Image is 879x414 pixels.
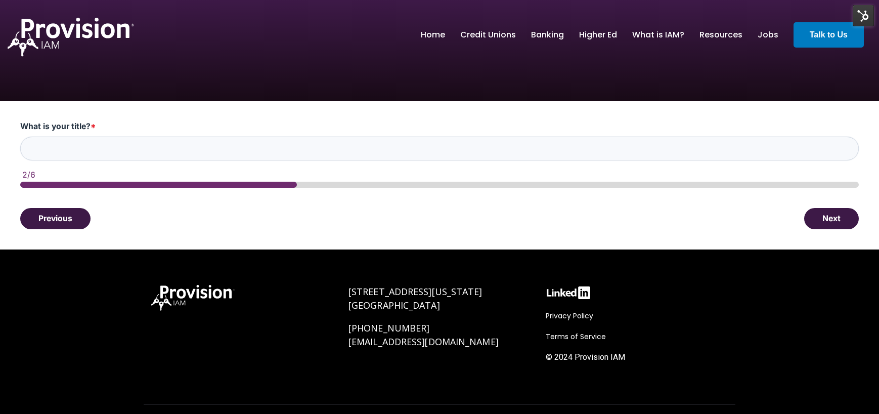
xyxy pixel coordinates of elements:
[810,30,848,39] strong: Talk to Us
[804,208,859,229] button: Next
[348,285,482,298] span: [STREET_ADDRESS][US_STATE]
[546,330,611,343] a: Terms of Service
[348,299,440,311] span: [GEOGRAPHIC_DATA]
[794,22,864,48] a: Talk to Us
[20,208,91,229] button: Previous
[8,18,134,57] img: ProvisionIAM-Logo-White
[413,19,786,51] nav: menu
[546,352,625,362] span: © 2024 Provision IAM
[531,26,564,44] a: Banking
[546,285,591,301] img: linkedin
[20,121,91,131] span: What is your title?
[151,285,235,311] img: ProvisionIAM-Logo-White@3x
[546,311,593,321] span: Privacy Policy
[421,26,445,44] a: Home
[632,26,684,44] a: What is IAM?
[348,285,482,311] a: [STREET_ADDRESS][US_STATE][GEOGRAPHIC_DATA]
[22,171,859,180] div: 2/6
[546,310,728,368] div: Navigation Menu
[348,336,499,348] a: [EMAIL_ADDRESS][DOMAIN_NAME]
[546,332,606,342] span: Terms of Service
[460,26,516,44] a: Credit Unions
[758,26,778,44] a: Jobs
[579,26,617,44] a: Higher Ed
[546,310,598,322] a: Privacy Policy
[20,182,859,188] div: page 2 of 6
[699,26,742,44] a: Resources
[348,322,429,334] a: [PHONE_NUMBER]
[853,5,874,26] img: HubSpot Tools Menu Toggle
